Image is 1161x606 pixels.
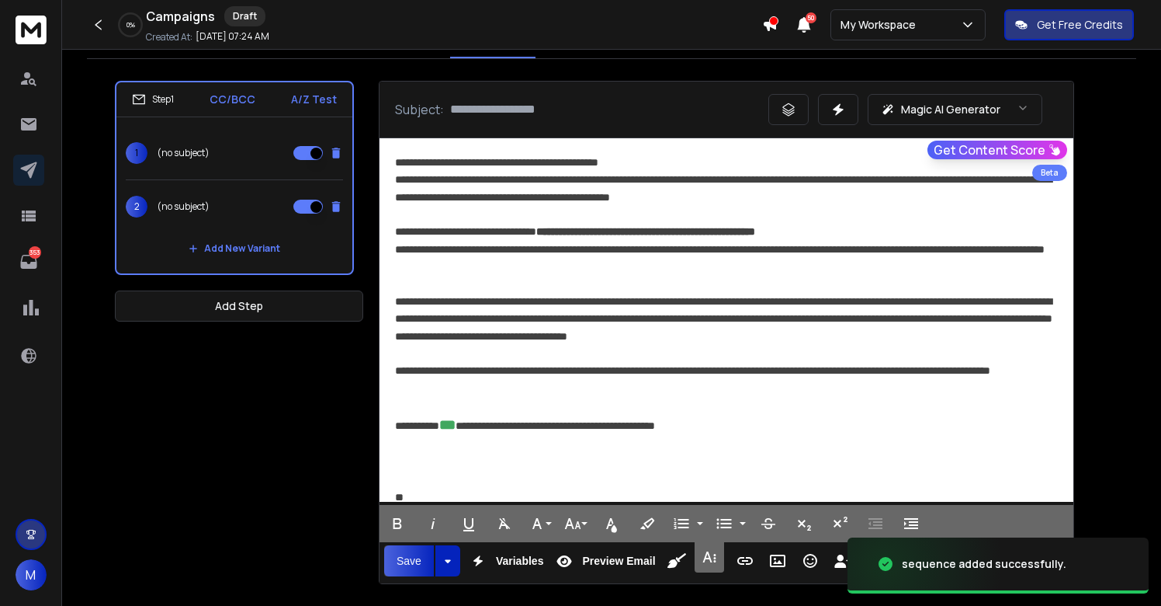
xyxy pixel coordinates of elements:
[1004,9,1134,40] button: Get Free Credits
[789,508,819,539] button: Subscript
[395,100,444,119] p: Subject:
[291,92,337,107] p: A/Z Test
[709,508,739,539] button: Unordered List
[806,12,816,23] span: 50
[754,508,783,539] button: Strikethrough (⌘S)
[902,556,1066,572] div: sequence added successfully.
[115,81,354,275] li: Step1CC/BCCA/Z Test1(no subject)2(no subject)Add New Variant
[1032,165,1067,181] div: Beta
[763,545,792,576] button: Insert Image (⌘P)
[16,559,47,590] button: M
[901,102,1000,117] p: Magic AI Generator
[828,545,858,576] button: Insert Unsubscribe Link
[730,545,760,576] button: Insert Link (⌘K)
[210,92,255,107] p: CC/BCC
[383,508,412,539] button: Bold (⌘B)
[13,246,44,277] a: 353
[157,147,210,159] p: (no subject)
[157,200,210,213] p: (no subject)
[896,508,926,539] button: Increase Indent (⌘])
[126,142,147,164] span: 1
[493,555,547,568] span: Variables
[146,7,215,26] h1: Campaigns
[549,545,658,576] button: Preview Email
[694,508,706,539] button: Ordered List
[736,508,749,539] button: Unordered List
[115,291,363,322] button: Add Step
[868,94,1042,125] button: Magic AI Generator
[224,6,265,26] div: Draft
[196,30,269,43] p: [DATE] 07:24 AM
[927,141,1067,159] button: Get Content Score
[840,17,922,33] p: My Workspace
[825,508,854,539] button: Superscript
[795,545,825,576] button: Emoticons
[146,31,192,44] p: Created At:
[1037,17,1123,33] p: Get Free Credits
[384,545,434,576] button: Save
[667,508,696,539] button: Ordered List
[126,196,147,218] span: 2
[29,246,41,259] p: 353
[126,20,135,30] p: 0 %
[579,555,658,568] span: Preview Email
[132,92,174,106] div: Step 1
[861,508,890,539] button: Decrease Indent (⌘[)
[176,233,293,264] button: Add New Variant
[463,545,547,576] button: Variables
